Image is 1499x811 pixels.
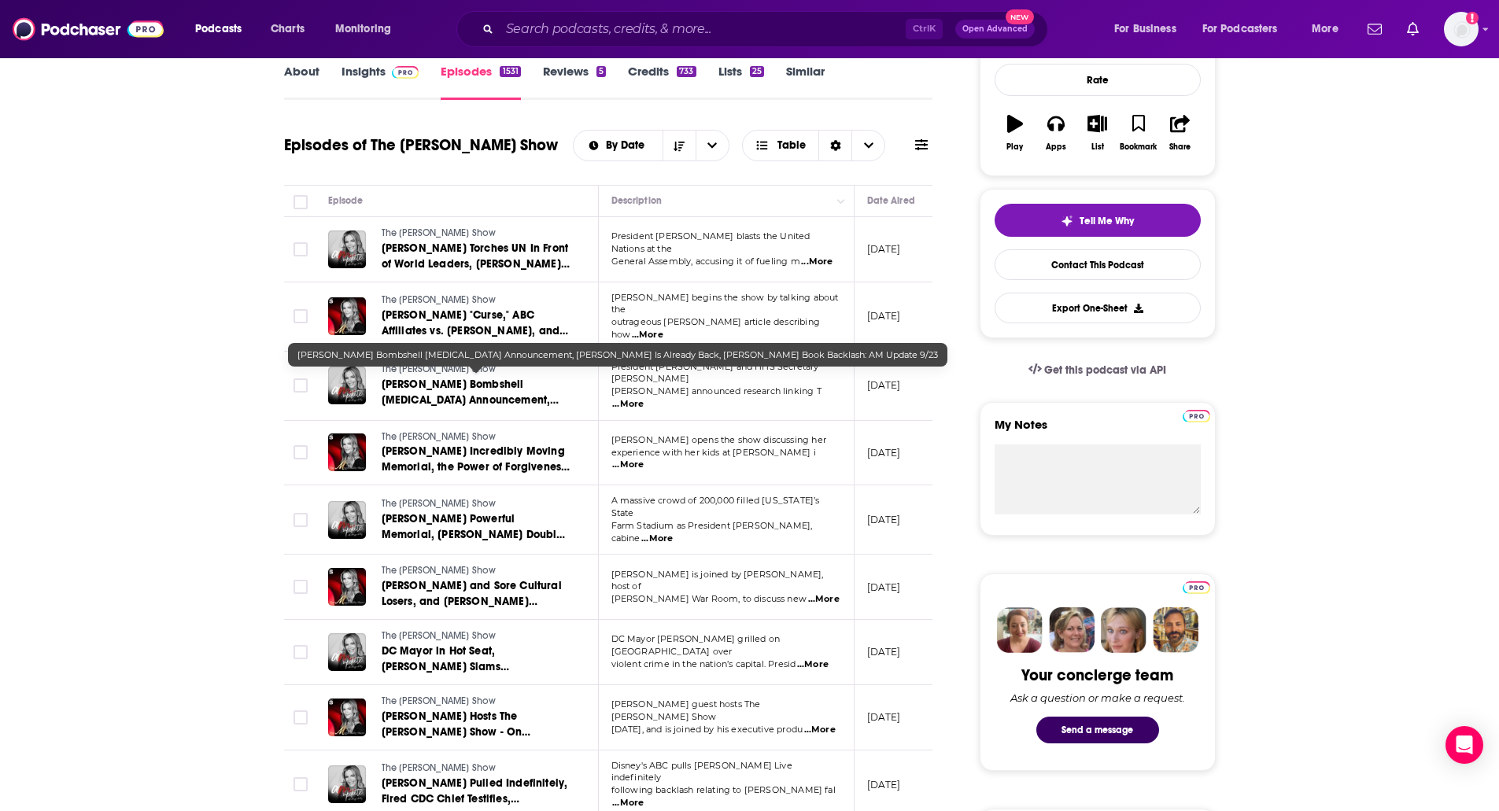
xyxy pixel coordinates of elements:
[382,565,497,576] span: The [PERSON_NAME] Show
[382,363,570,377] a: The [PERSON_NAME] Show
[1444,12,1479,46] span: Logged in as RobLouis
[696,131,729,160] button: open menu
[382,430,570,444] a: The [PERSON_NAME] Show
[867,710,901,724] p: [DATE]
[1183,581,1210,594] img: Podchaser Pro
[611,593,807,604] span: [PERSON_NAME] War Room, to discuss new
[382,629,570,643] a: The [PERSON_NAME] Show
[1466,12,1479,24] svg: Add a profile image
[867,309,901,323] p: [DATE]
[1118,105,1159,161] button: Bookmark
[611,316,820,340] span: outrageous [PERSON_NAME] article describing how
[1444,12,1479,46] img: User Profile
[382,308,570,339] a: [PERSON_NAME] "Curse," ABC Affiliates vs. [PERSON_NAME], and [PERSON_NAME]'s Disastrous Book Tour...
[1202,18,1278,40] span: For Podcasters
[13,14,164,44] img: Podchaser - Follow, Share and Rate Podcasts
[382,227,497,238] span: The [PERSON_NAME] Show
[742,130,886,161] button: Choose View
[1016,351,1180,389] a: Get this podcast via API
[184,17,262,42] button: open menu
[500,66,520,77] div: 1531
[382,578,570,610] a: [PERSON_NAME] and Sore Cultural Losers, and [PERSON_NAME] Spiritual Revival, with [PERSON_NAME] a...
[1159,105,1200,161] button: Share
[611,569,824,592] span: [PERSON_NAME] is joined by [PERSON_NAME], host of
[271,18,305,40] span: Charts
[1091,142,1104,152] div: List
[818,131,851,160] div: Sort Direction
[294,777,308,791] span: Toggle select row
[382,579,562,655] span: [PERSON_NAME] and Sore Cultural Losers, and [PERSON_NAME] Spiritual Revival, with [PERSON_NAME] a...
[294,710,308,724] span: Toggle select row
[867,581,901,594] p: [DATE]
[1169,142,1191,152] div: Share
[611,447,816,458] span: experience with her kids at [PERSON_NAME] i
[1103,17,1196,42] button: open menu
[867,778,901,791] p: [DATE]
[611,520,813,544] span: Farm Stadium as President [PERSON_NAME], cabine
[612,398,644,411] span: ...More
[906,19,943,39] span: Ctrl K
[1036,105,1076,161] button: Apps
[260,17,314,42] a: Charts
[1049,607,1095,653] img: Barbara Profile
[801,256,833,268] span: ...More
[382,378,569,454] span: [PERSON_NAME] Bombshell [MEDICAL_DATA] Announcement, [PERSON_NAME] Is Already Back, [PERSON_NAME]...
[382,227,570,241] a: The [PERSON_NAME] Show
[750,66,764,77] div: 25
[382,512,568,573] span: [PERSON_NAME] Powerful Memorial, [PERSON_NAME] Doubles Down, Shooting at ABC Affiliate: AM Update...
[1044,363,1166,377] span: Get this podcast via API
[382,776,570,807] a: [PERSON_NAME] Pulled Indefinitely, Fired CDC Chief Testifies, [PERSON_NAME] Honored in [GEOGRAPHI...
[324,17,412,42] button: open menu
[804,724,836,736] span: ...More
[867,242,901,256] p: [DATE]
[777,140,806,151] span: Table
[294,378,308,393] span: Toggle select row
[284,64,319,100] a: About
[294,513,308,527] span: Toggle select row
[832,192,851,211] button: Column Actions
[294,645,308,659] span: Toggle select row
[867,191,915,210] div: Date Aired
[612,459,644,471] span: ...More
[786,64,825,100] a: Similar
[382,498,497,509] span: The [PERSON_NAME] Show
[471,11,1063,47] div: Search podcasts, credits, & more...
[195,18,242,40] span: Podcasts
[297,349,938,360] span: [PERSON_NAME] Bombshell [MEDICAL_DATA] Announcement, [PERSON_NAME] Is Already Back, [PERSON_NAME]...
[441,64,520,100] a: Episodes1531
[382,761,570,776] a: The [PERSON_NAME] Show
[1076,105,1117,161] button: List
[997,607,1043,653] img: Sydney Profile
[284,135,558,155] h1: Episodes of The [PERSON_NAME] Show
[1445,726,1483,764] div: Open Intercom Messenger
[294,242,308,256] span: Toggle select row
[1183,579,1210,594] a: Pro website
[1006,142,1023,152] div: Play
[611,256,800,267] span: General Assembly, accusing it of fueling m
[611,699,761,722] span: [PERSON_NAME] guest hosts The [PERSON_NAME] Show
[611,784,836,795] span: following backlash relating to [PERSON_NAME] fal
[573,130,729,161] h2: Choose List sort
[611,191,662,210] div: Description
[663,131,696,160] button: Sort Direction
[382,709,570,740] a: [PERSON_NAME] Hosts The [PERSON_NAME] Show - On [PERSON_NAME]'s Legacy, [PERSON_NAME] Sidelined, ...
[342,64,419,100] a: InsightsPodchaser Pro
[328,191,364,210] div: Episode
[962,25,1028,33] span: Open Advanced
[995,249,1201,280] a: Contact This Podcast
[611,633,781,657] span: DC Mayor [PERSON_NAME] grilled on [GEOGRAPHIC_DATA] over
[382,511,570,543] a: [PERSON_NAME] Powerful Memorial, [PERSON_NAME] Doubles Down, Shooting at ABC Affiliate: AM Update...
[382,643,570,675] a: DC Mayor in Hot Seat, [PERSON_NAME] Slams [PERSON_NAME], [GEOGRAPHIC_DATA] Boys File Suit in Lock...
[382,293,570,308] a: The [PERSON_NAME] Show
[1153,607,1198,653] img: Jon Profile
[867,645,901,658] p: [DATE]
[382,294,497,305] span: The [PERSON_NAME] Show
[382,241,570,302] span: [PERSON_NAME] Torches UN In Front of World Leaders, [PERSON_NAME] Guilty, [PERSON_NAME] Back on T...
[611,292,839,315] span: [PERSON_NAME] begins the show by talking about the
[1444,12,1479,46] button: Show profile menu
[382,644,560,736] span: DC Mayor in Hot Seat, [PERSON_NAME] Slams [PERSON_NAME], [GEOGRAPHIC_DATA] Boys File Suit in Lock...
[543,64,606,100] a: Reviews5
[611,434,826,445] span: [PERSON_NAME] opens the show discussing her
